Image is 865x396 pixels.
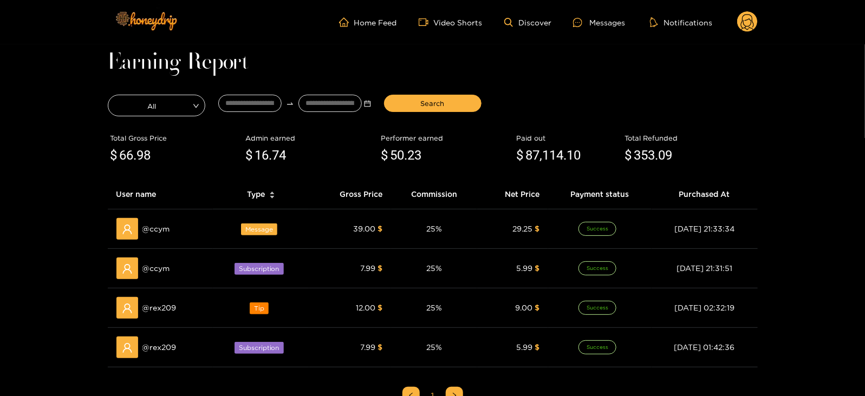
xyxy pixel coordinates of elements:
span: 12.00 [356,303,375,312]
button: Search [384,95,482,112]
span: 25 % [426,264,442,272]
span: $ [378,264,382,272]
span: [DATE] 21:31:51 [677,264,732,272]
span: user [122,342,133,353]
span: caret-down [269,194,275,200]
span: user [122,303,133,314]
span: $ [535,343,539,351]
span: $ [381,146,388,166]
span: 25 % [426,303,442,312]
span: All [108,98,205,113]
span: 50 [391,148,405,163]
span: 66 [120,148,134,163]
th: Purchased At [652,180,758,209]
span: .10 [564,148,581,163]
span: 29.25 [512,225,532,233]
span: 25 % [426,225,442,233]
span: Success [578,261,616,275]
span: video-camera [419,17,434,27]
span: Success [578,340,616,354]
span: $ [246,146,253,166]
span: [DATE] 02:32:19 [674,303,734,312]
th: Payment status [548,180,651,209]
span: 16 [255,148,269,163]
span: [DATE] 01:42:36 [674,343,735,351]
th: Gross Price [309,180,391,209]
span: to [286,100,294,108]
span: 353 [634,148,655,163]
span: $ [535,225,539,233]
div: Admin earned [246,133,376,143]
span: $ [378,343,382,351]
span: Subscription [235,342,284,354]
span: user [122,224,133,235]
a: Video Shorts [419,17,483,27]
div: Total Refunded [625,133,755,143]
span: Success [578,222,616,236]
span: @ ccym [142,262,170,274]
th: Net Price [477,180,548,209]
span: caret-up [269,190,275,196]
th: Commission [391,180,477,209]
div: Total Gross Price [110,133,240,143]
span: .09 [655,148,673,163]
span: 87,114 [526,148,564,163]
span: 5.99 [516,343,532,351]
span: $ [535,264,539,272]
span: $ [625,146,632,166]
div: Performer earned [381,133,511,143]
h1: Earning Report [108,55,758,70]
th: User name [108,180,213,209]
div: Messages [573,16,625,29]
span: user [122,263,133,274]
span: $ [110,146,118,166]
span: .23 [405,148,422,163]
span: .98 [134,148,151,163]
span: 9.00 [515,303,532,312]
span: Type [247,188,265,200]
span: @ rex209 [142,302,177,314]
span: $ [535,303,539,312]
a: Home Feed [339,17,397,27]
span: @ rex209 [142,341,177,353]
span: Search [421,98,445,109]
button: Notifications [647,17,716,28]
span: [DATE] 21:33:34 [674,225,734,233]
span: home [339,17,354,27]
span: Tip [250,302,269,314]
span: 39.00 [353,225,375,233]
span: $ [378,225,382,233]
span: Success [578,301,616,315]
span: 5.99 [516,264,532,272]
span: 25 % [426,343,442,351]
span: swap-right [286,100,294,108]
span: 7.99 [360,264,375,272]
span: $ [378,303,382,312]
div: Paid out [517,133,620,143]
span: Subscription [235,263,284,275]
a: Discover [504,18,551,27]
span: $ [517,146,524,166]
span: .74 [269,148,287,163]
span: @ ccym [142,223,170,235]
span: Message [241,223,277,235]
span: 7.99 [360,343,375,351]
